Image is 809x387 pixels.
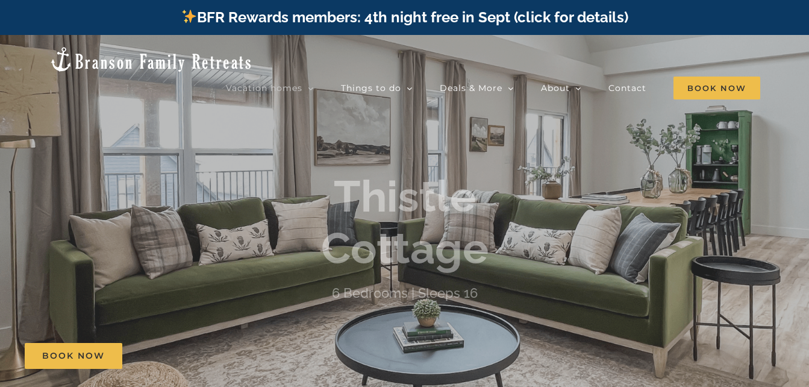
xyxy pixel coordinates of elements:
a: About [541,76,581,100]
a: Vacation homes [226,76,314,100]
span: Contact [608,84,646,92]
h4: 6 Bedrooms | Sleeps 16 [332,286,478,301]
img: ✨ [182,9,196,24]
span: Book Now [42,351,105,361]
a: Deals & More [440,76,514,100]
span: Book Now [673,77,760,99]
a: Book Now [25,343,122,369]
span: About [541,84,570,92]
span: Deals & More [440,84,502,92]
a: BFR Rewards members: 4th night free in Sept (click for details) [181,8,628,26]
a: Things to do [341,76,413,100]
img: Branson Family Retreats Logo [49,46,253,73]
b: Thistle Cottage [321,171,489,274]
span: Vacation homes [226,84,302,92]
span: Things to do [341,84,401,92]
a: Contact [608,76,646,100]
nav: Main Menu [226,76,760,100]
